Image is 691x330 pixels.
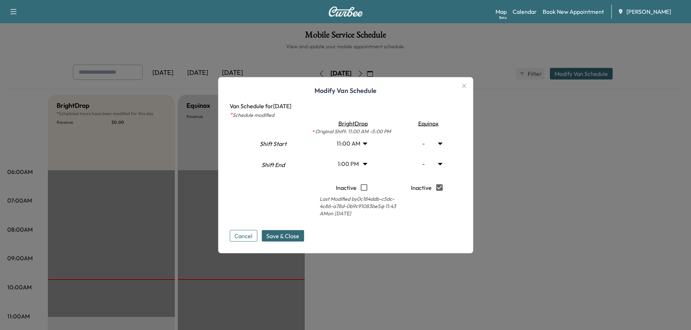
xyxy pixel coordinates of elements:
img: Curbee Logo [328,7,363,17]
p: Last Modified by 0c184ddb-c5dc-4c86-a78d-0b9c91083be5 @ 11:43 AM on [DATE] [305,195,398,217]
div: Equinox [401,119,453,127]
div: - [405,133,449,154]
div: Shift Start [247,134,299,156]
span: [PERSON_NAME] [626,7,671,16]
p: Inactive [411,180,432,195]
a: Calendar [513,7,537,16]
div: - [405,154,449,174]
a: Book New Appointment [543,7,604,16]
div: 11:00 AM [330,133,373,154]
div: 1:00 PM [330,154,373,174]
button: Cancel [230,230,257,241]
div: Beta [499,15,507,20]
p: Van Schedule for [DATE] [230,101,461,110]
span: Save & Close [266,231,299,240]
p: Inactive [336,180,357,195]
h1: Modify Van Schedule [230,85,461,101]
div: BrightDrop [305,119,398,127]
button: Save & Close [262,230,304,241]
p: Schedule modified [230,110,461,119]
div: Shift End [247,157,299,179]
a: MapBeta [495,7,507,16]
